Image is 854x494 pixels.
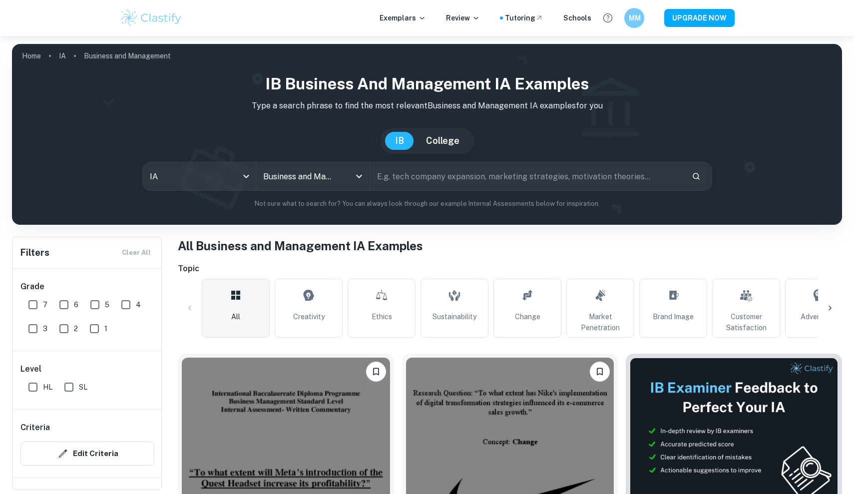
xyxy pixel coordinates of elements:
[74,299,78,310] span: 6
[20,442,154,466] button: Edit Criteria
[20,422,50,434] h6: Criteria
[43,299,47,310] span: 7
[178,263,842,275] h6: Topic
[416,132,469,150] button: College
[653,311,694,322] span: Brand Image
[20,199,834,209] p: Not sure what to search for? You can always look through our example Internal Assessments below f...
[446,12,480,23] p: Review
[74,323,78,334] span: 2
[43,382,52,393] span: HL
[104,323,107,334] span: 1
[43,323,47,334] span: 3
[515,311,540,322] span: Change
[571,311,630,333] span: Market Penetration
[20,100,834,112] p: Type a search phrase to find the most relevant Business and Management IA examples for you
[664,9,735,27] button: UPGRADE NOW
[20,72,834,96] h1: IB Business and Management IA examples
[84,50,171,61] p: Business and Management
[370,162,683,190] input: E.g. tech company expansion, marketing strategies, motivation theories...
[20,246,49,260] h6: Filters
[105,299,109,310] span: 5
[590,362,610,382] button: Bookmark
[12,44,842,225] img: profile cover
[119,8,183,28] img: Clastify logo
[79,382,87,393] span: SL
[599,9,616,26] button: Help and Feedback
[59,49,66,63] a: IA
[385,132,414,150] button: IB
[801,311,838,322] span: Advertising
[432,311,476,322] span: Sustainability
[143,162,256,190] div: IA
[372,311,392,322] span: Ethics
[717,311,776,333] span: Customer Satisfaction
[352,169,366,183] button: Open
[366,362,386,382] button: Bookmark
[20,281,154,293] h6: Grade
[22,49,41,63] a: Home
[563,12,591,23] a: Schools
[629,12,640,23] h6: MM
[20,363,154,375] h6: Level
[136,299,141,310] span: 4
[178,237,842,255] h1: All Business and Management IA Examples
[380,12,426,23] p: Exemplars
[293,311,325,322] span: Creativity
[688,168,705,185] button: Search
[231,311,240,322] span: All
[505,12,543,23] a: Tutoring
[624,8,644,28] button: MM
